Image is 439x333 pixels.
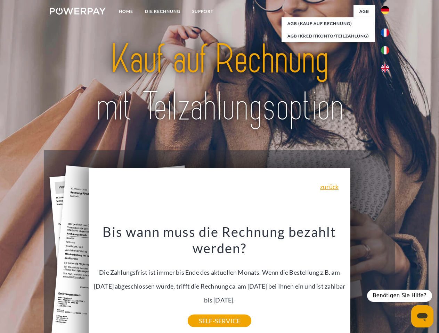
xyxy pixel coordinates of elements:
[381,28,389,37] img: fr
[93,223,347,257] h3: Bis wann muss die Rechnung bezahlt werden?
[50,8,106,15] img: logo-powerpay-white.svg
[381,6,389,14] img: de
[411,305,433,327] iframe: Schaltfläche zum Öffnen des Messaging-Fensters; Konversation läuft
[282,17,375,30] a: AGB (Kauf auf Rechnung)
[282,30,375,42] a: AGB (Kreditkonto/Teilzahlung)
[188,315,251,327] a: SELF-SERVICE
[320,183,339,190] a: zurück
[93,223,347,321] div: Die Zahlungsfrist ist immer bis Ende des aktuellen Monats. Wenn die Bestellung z.B. am [DATE] abg...
[367,290,432,302] div: Benötigen Sie Hilfe?
[353,5,375,18] a: agb
[139,5,186,18] a: DIE RECHNUNG
[186,5,219,18] a: SUPPORT
[381,46,389,54] img: it
[381,64,389,72] img: en
[66,33,373,133] img: title-powerpay_de.svg
[113,5,139,18] a: Home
